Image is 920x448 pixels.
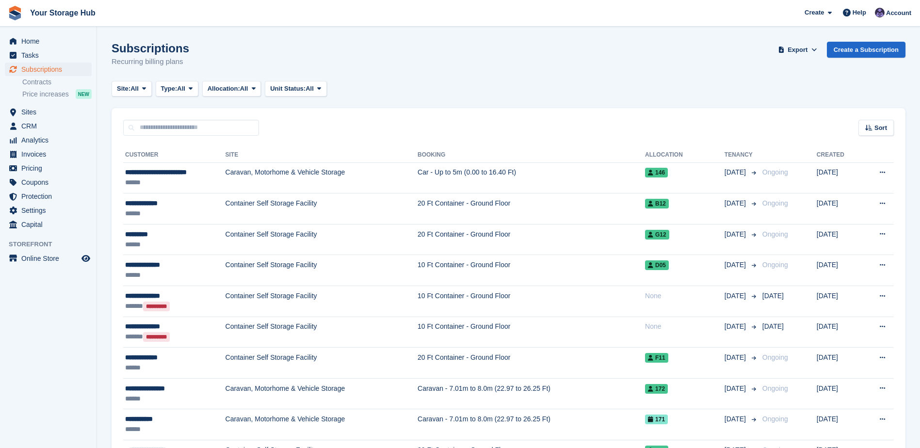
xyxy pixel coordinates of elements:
td: 20 Ft Container - Ground Floor [418,348,645,379]
span: Create [805,8,824,17]
td: [DATE] [817,348,861,379]
span: All [306,84,314,94]
img: Liam Beddard [875,8,885,17]
td: [DATE] [817,224,861,255]
span: [DATE] [725,321,748,332]
td: Caravan, Motorhome & Vehicle Storage [226,409,418,440]
span: [DATE] [725,414,748,424]
span: F11 [645,353,668,363]
td: Container Self Storage Facility [226,224,418,255]
span: Allocation: [208,84,240,94]
a: Contracts [22,78,92,87]
td: [DATE] [817,409,861,440]
td: Container Self Storage Facility [226,286,418,317]
a: menu [5,133,92,147]
td: 10 Ft Container - Ground Floor [418,317,645,348]
th: Allocation [645,147,725,163]
a: menu [5,218,92,231]
th: Customer [123,147,226,163]
a: menu [5,34,92,48]
span: 171 [645,415,668,424]
span: [DATE] [725,384,748,394]
span: Analytics [21,133,80,147]
div: NEW [76,89,92,99]
td: Caravan, Motorhome & Vehicle Storage [226,162,418,193]
span: Online Store [21,252,80,265]
a: menu [5,252,92,265]
span: Home [21,34,80,48]
a: menu [5,190,92,203]
button: Allocation: All [202,81,261,97]
span: 146 [645,168,668,177]
button: Type: All [156,81,198,97]
span: Tasks [21,48,80,62]
span: B12 [645,199,669,208]
button: Export [776,42,819,58]
div: None [645,321,725,332]
span: All [130,84,139,94]
span: Type: [161,84,178,94]
span: Ongoing [762,199,788,207]
span: Unit Status: [270,84,306,94]
a: Price increases NEW [22,89,92,99]
td: 10 Ft Container - Ground Floor [418,286,645,317]
span: G12 [645,230,669,240]
span: Protection [21,190,80,203]
span: Capital [21,218,80,231]
td: Container Self Storage Facility [226,317,418,348]
p: Recurring billing plans [112,56,189,67]
img: stora-icon-8386f47178a22dfd0bd8f6a31ec36ba5ce8667c1dd55bd0f319d3a0aa187defe.svg [8,6,22,20]
span: [DATE] [725,198,748,208]
td: [DATE] [817,286,861,317]
td: [DATE] [817,317,861,348]
th: Tenancy [725,147,759,163]
span: [DATE] [725,352,748,363]
span: Ongoing [762,353,788,361]
span: [DATE] [725,167,748,177]
span: [DATE] [725,291,748,301]
span: Coupons [21,176,80,189]
a: menu [5,48,92,62]
td: [DATE] [817,193,861,224]
td: [DATE] [817,162,861,193]
td: 20 Ft Container - Ground Floor [418,193,645,224]
span: Site: [117,84,130,94]
span: Sort [874,123,887,133]
a: menu [5,105,92,119]
button: Unit Status: All [265,81,326,97]
span: [DATE] [762,322,784,330]
span: D05 [645,260,669,270]
span: Help [853,8,866,17]
span: Ongoing [762,168,788,176]
td: [DATE] [817,255,861,286]
span: [DATE] [725,229,748,240]
a: Your Storage Hub [26,5,99,21]
td: Caravan - 7.01m to 8.0m (22.97 to 26.25 Ft) [418,378,645,409]
span: 172 [645,384,668,394]
span: Invoices [21,147,80,161]
span: Storefront [9,240,97,249]
span: All [177,84,185,94]
span: All [240,84,248,94]
th: Booking [418,147,645,163]
a: Preview store [80,253,92,264]
span: Price increases [22,90,69,99]
h1: Subscriptions [112,42,189,55]
span: Ongoing [762,415,788,423]
td: Caravan - 7.01m to 8.0m (22.97 to 26.25 Ft) [418,409,645,440]
a: menu [5,147,92,161]
span: Export [788,45,807,55]
td: Container Self Storage Facility [226,255,418,286]
td: 10 Ft Container - Ground Floor [418,255,645,286]
span: Subscriptions [21,63,80,76]
span: Sites [21,105,80,119]
span: Ongoing [762,230,788,238]
button: Site: All [112,81,152,97]
span: CRM [21,119,80,133]
a: menu [5,204,92,217]
a: menu [5,176,92,189]
span: Pricing [21,161,80,175]
td: [DATE] [817,378,861,409]
span: [DATE] [762,292,784,300]
th: Site [226,147,418,163]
